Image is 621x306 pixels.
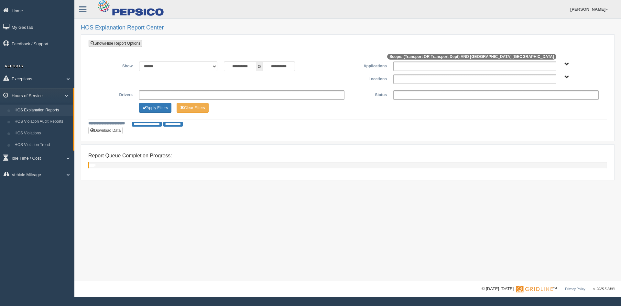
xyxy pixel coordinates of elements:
[12,105,73,116] a: HOS Explanation Reports
[93,62,136,69] label: Show
[12,128,73,139] a: HOS Violations
[256,62,263,71] span: to
[482,286,615,292] div: © [DATE]-[DATE] - ™
[93,90,136,98] label: Drivers
[594,287,615,291] span: v. 2025.5.2403
[88,127,123,134] button: Download Data
[12,139,73,151] a: HOS Violation Trend
[516,286,553,292] img: Gridline
[89,40,142,47] a: Show/Hide Report Options
[387,54,556,60] span: Scope: (Transport OR Transport Dept) AND [GEOGRAPHIC_DATA] [GEOGRAPHIC_DATA]
[348,62,390,69] label: Applications
[12,116,73,128] a: HOS Violation Audit Reports
[348,90,390,98] label: Status
[81,25,615,31] h2: HOS Explanation Report Center
[565,287,585,291] a: Privacy Policy
[139,103,171,113] button: Change Filter Options
[177,103,209,113] button: Change Filter Options
[88,153,607,159] h4: Report Queue Completion Progress:
[348,74,390,82] label: Locations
